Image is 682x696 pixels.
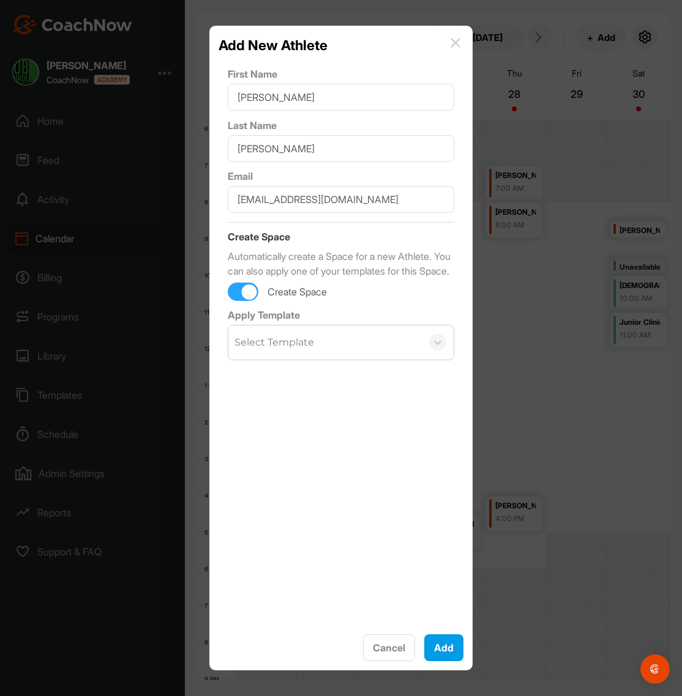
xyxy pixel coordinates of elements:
button: Add [424,634,463,661]
div: Select Template [234,335,314,350]
p: Create Space [228,229,454,244]
label: First Name [228,67,454,81]
label: Email [228,169,454,183]
p: Automatically create a Space for a new Athlete. You can also apply one of your templates for this... [228,249,454,278]
h2: Add New Athlete [219,35,328,56]
div: Open Intercom Messenger [640,654,670,684]
label: Apply Template [228,308,454,322]
img: info [451,38,460,48]
span: Create Space [268,286,327,298]
button: Cancel [363,634,415,661]
label: Last Name [228,118,454,133]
